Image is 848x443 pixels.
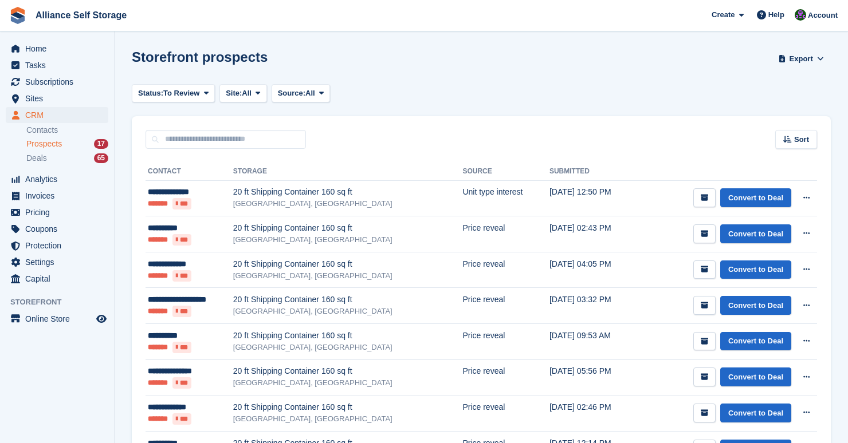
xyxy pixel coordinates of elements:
div: 20 ft Shipping Container 160 sq ft [233,222,463,234]
span: Home [25,41,94,57]
span: To Review [163,88,199,99]
button: Source: All [272,84,331,103]
td: [DATE] 02:46 PM [549,395,639,432]
div: 20 ft Shipping Container 160 sq ft [233,401,463,413]
span: Analytics [25,171,94,187]
img: Romilly Norton [795,9,806,21]
td: Price reveal [462,395,549,432]
a: menu [6,204,108,220]
a: menu [6,271,108,287]
span: Pricing [25,204,94,220]
a: Convert to Deal [720,332,791,351]
div: 20 ft Shipping Container 160 sq ft [233,330,463,342]
span: All [305,88,315,99]
span: Create [712,9,735,21]
div: 20 ft Shipping Container 160 sq ft [233,186,463,198]
a: menu [6,107,108,123]
span: Sort [794,134,809,145]
div: [GEOGRAPHIC_DATA], [GEOGRAPHIC_DATA] [233,198,463,209]
img: stora-icon-8386f47178a22dfd0bd8f6a31ec36ba5ce8667c1dd55bd0f319d3a0aa187defe.svg [9,7,26,24]
span: Protection [25,238,94,254]
span: Settings [25,254,94,270]
span: Help [768,9,784,21]
td: [DATE] 03:32 PM [549,288,639,324]
div: [GEOGRAPHIC_DATA], [GEOGRAPHIC_DATA] [233,234,463,246]
a: menu [6,41,108,57]
div: 65 [94,153,108,163]
td: Price reveal [462,252,549,288]
a: Convert to Deal [720,296,791,315]
a: Convert to Deal [720,188,791,207]
th: Source [462,163,549,181]
span: CRM [25,107,94,123]
span: All [242,88,252,99]
th: Contact [146,163,233,181]
button: Export [776,49,826,68]
a: Convert to Deal [720,224,791,243]
td: [DATE] 05:56 PM [549,359,639,395]
a: menu [6,238,108,254]
div: [GEOGRAPHIC_DATA], [GEOGRAPHIC_DATA] [233,413,463,425]
th: Submitted [549,163,639,181]
span: Account [808,10,838,21]
button: Status: To Review [132,84,215,103]
button: Site: All [219,84,267,103]
td: [DATE] 12:50 PM [549,180,639,216]
div: 20 ft Shipping Container 160 sq ft [233,258,463,270]
td: Price reveal [462,359,549,395]
span: Storefront [10,296,114,308]
td: [DATE] 04:05 PM [549,252,639,288]
a: Deals 65 [26,152,108,164]
th: Storage [233,163,463,181]
a: menu [6,74,108,90]
a: menu [6,57,108,73]
td: Price reveal [462,288,549,324]
td: Price reveal [462,324,549,360]
div: [GEOGRAPHIC_DATA], [GEOGRAPHIC_DATA] [233,270,463,282]
span: Subscriptions [25,74,94,90]
span: Coupons [25,221,94,237]
span: Export [790,53,813,65]
span: Source: [278,88,305,99]
div: 17 [94,139,108,149]
h1: Storefront prospects [132,49,268,65]
a: menu [6,221,108,237]
a: menu [6,90,108,106]
span: Invoices [25,188,94,204]
span: Tasks [25,57,94,73]
span: Site: [226,88,242,99]
a: menu [6,188,108,204]
span: Capital [25,271,94,287]
a: Prospects 17 [26,138,108,150]
td: Price reveal [462,216,549,252]
a: Convert to Deal [720,404,791,422]
div: 20 ft Shipping Container 160 sq ft [233,294,463,306]
span: Online Store [25,311,94,327]
a: Contacts [26,125,108,136]
span: Sites [25,90,94,106]
a: Preview store [95,312,108,326]
td: [DATE] 09:53 AM [549,324,639,360]
div: [GEOGRAPHIC_DATA], [GEOGRAPHIC_DATA] [233,377,463,389]
td: [DATE] 02:43 PM [549,216,639,252]
div: 20 ft Shipping Container 160 sq ft [233,365,463,377]
div: [GEOGRAPHIC_DATA], [GEOGRAPHIC_DATA] [233,306,463,317]
a: Alliance Self Storage [31,6,131,25]
a: Convert to Deal [720,367,791,386]
span: Deals [26,153,47,164]
span: Status: [138,88,163,99]
div: [GEOGRAPHIC_DATA], [GEOGRAPHIC_DATA] [233,342,463,353]
td: Unit type interest [462,180,549,216]
a: menu [6,171,108,187]
span: Prospects [26,139,62,149]
a: menu [6,254,108,270]
a: menu [6,311,108,327]
a: Convert to Deal [720,260,791,279]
